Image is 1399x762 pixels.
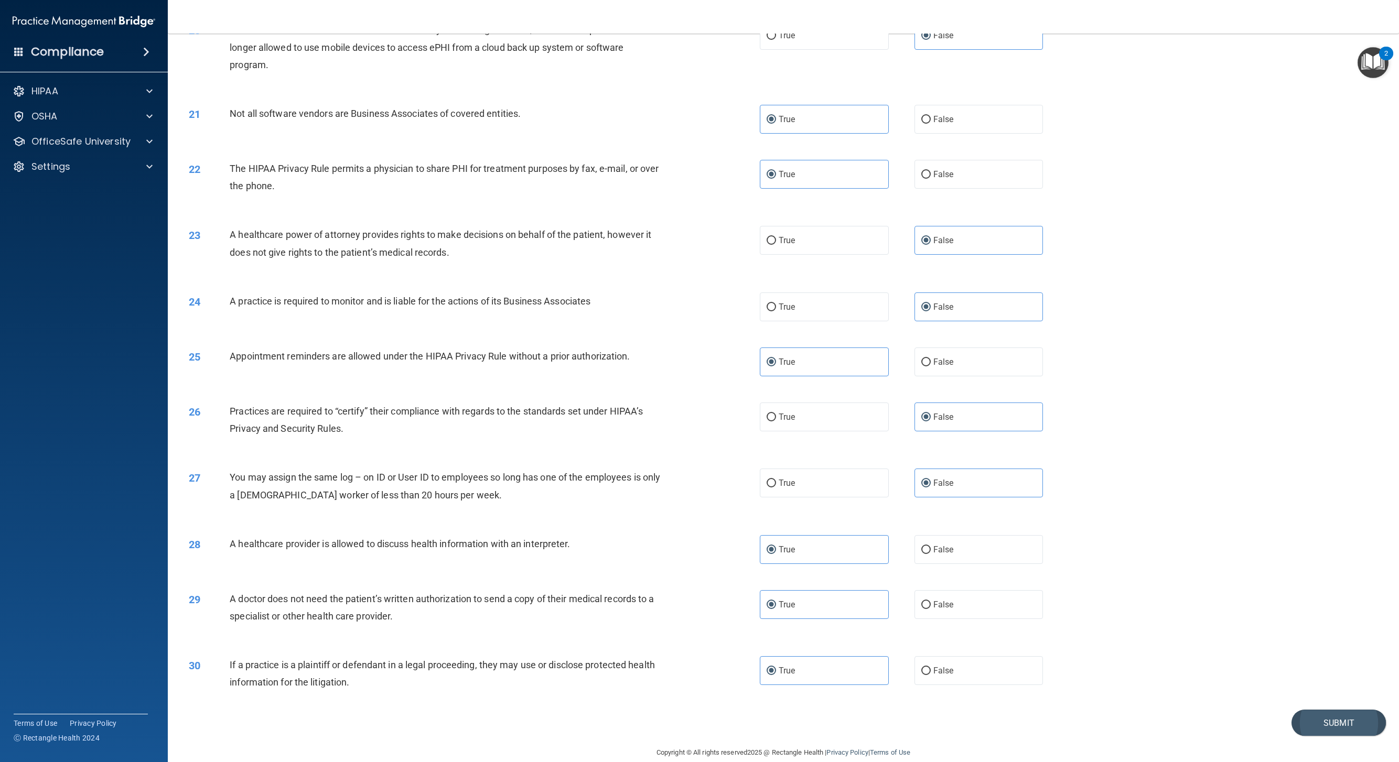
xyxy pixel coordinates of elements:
span: 23 [189,229,200,242]
span: True [779,478,795,488]
span: False [933,600,954,609]
span: False [933,357,954,367]
input: False [921,480,931,487]
input: False [921,667,931,675]
button: Open Resource Center, 2 new notifications [1358,47,1389,78]
span: False [933,545,954,554]
span: 30 [189,659,200,672]
input: True [767,546,776,554]
input: False [921,546,931,554]
span: True [779,600,795,609]
span: You may assign the same log – on ID or User ID to employees so long has one of the employees is o... [230,472,660,500]
span: Because of the recent ransomware attacks and cyber hacking incidents, a healthcare provider is no... [230,24,645,70]
span: 28 [189,538,200,551]
span: False [933,114,954,124]
a: OSHA [13,110,153,123]
span: True [779,302,795,312]
a: Terms of Use [870,748,910,756]
span: True [779,357,795,367]
input: True [767,237,776,245]
input: False [921,237,931,245]
span: False [933,169,954,179]
span: False [933,412,954,422]
span: 21 [189,108,200,121]
p: HIPAA [31,85,58,97]
input: True [767,358,776,366]
input: True [767,116,776,124]
a: Settings [13,160,153,173]
input: True [767,32,776,40]
span: False [933,30,954,40]
span: Ⓒ Rectangle Health 2024 [14,733,100,743]
a: HIPAA [13,85,153,97]
span: True [779,235,795,245]
span: False [933,478,954,488]
input: True [767,303,776,311]
input: True [767,480,776,487]
span: 27 [189,472,200,484]
iframe: Drift Widget Chat Controller [1347,696,1386,736]
p: OSHA [31,110,58,123]
span: Practices are required to “certify” their compliance with regards to the standards set under HIPA... [230,406,643,434]
button: Submit [1292,710,1386,736]
span: If a practice is a plaintiff or defendant in a legal proceeding, they may use or disclose protect... [230,659,655,688]
span: False [933,302,954,312]
input: True [767,601,776,609]
p: OfficeSafe University [31,135,131,148]
span: A healthcare power of attorney provides rights to make decisions on behalf of the patient, howeve... [230,229,651,257]
span: Appointment reminders are allowed under the HIPAA Privacy Rule without a prior authorization. [230,351,630,362]
span: 29 [189,593,200,606]
p: Settings [31,160,70,173]
input: True [767,667,776,675]
input: False [921,32,931,40]
h4: Compliance [31,45,104,59]
span: True [779,114,795,124]
img: PMB logo [13,11,155,32]
span: True [779,545,795,554]
span: A healthcare provider is allowed to discuss health information with an interpreter. [230,538,570,549]
input: False [921,171,931,179]
input: True [767,413,776,421]
span: 26 [189,406,200,418]
span: A doctor does not need the patient’s written authorization to send a copy of their medical record... [230,593,654,622]
span: 24 [189,296,200,308]
span: 22 [189,163,200,176]
span: True [779,30,795,40]
a: Privacy Policy [826,748,868,756]
span: The HIPAA Privacy Rule permits a physician to share PHI for treatment purposes by fax, e-mail, or... [230,163,659,191]
span: True [779,169,795,179]
input: False [921,116,931,124]
div: 2 [1384,53,1388,67]
input: False [921,601,931,609]
input: True [767,171,776,179]
span: False [933,666,954,676]
span: 25 [189,351,200,363]
a: Terms of Use [14,718,57,728]
input: False [921,303,931,311]
span: A practice is required to monitor and is liable for the actions of its Business Associates [230,296,590,307]
span: True [779,666,795,676]
a: OfficeSafe University [13,135,153,148]
a: Privacy Policy [70,718,117,728]
input: False [921,358,931,366]
input: False [921,413,931,421]
span: Not all software vendors are Business Associates of covered entities. [230,108,521,119]
span: False [933,235,954,245]
span: True [779,412,795,422]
